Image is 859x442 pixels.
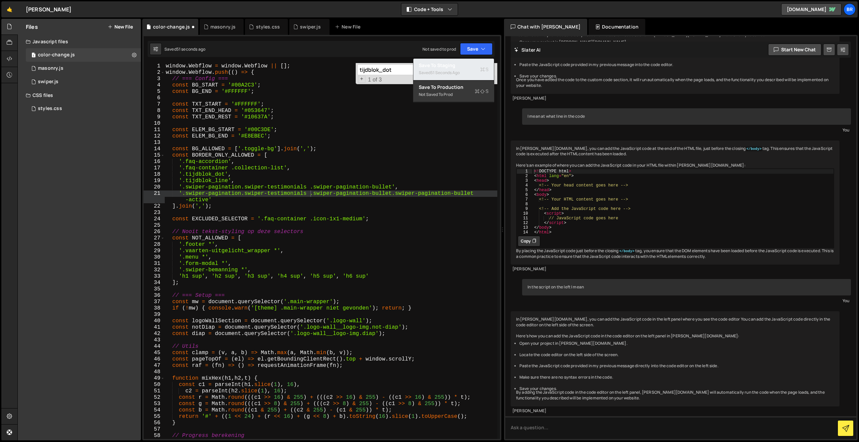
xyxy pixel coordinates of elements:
div: 31 [144,261,165,267]
div: [PERSON_NAME] [26,5,71,13]
button: Save to ProductionS Not saved to prod [413,80,494,102]
input: Search for [357,64,453,75]
div: 16297/44719.js [26,48,141,62]
div: In [PERSON_NAME][DOMAIN_NAME], you can add the JavaScript code in the left panel where you see th... [511,311,840,406]
div: Not saved to prod [419,91,489,99]
div: 12 [144,133,165,140]
div: Chat with [PERSON_NAME] [504,19,587,35]
span: 1 [32,53,36,58]
h2: Slater AI [514,47,541,53]
div: 5 [517,188,532,192]
div: 58 [144,433,165,439]
a: [DOMAIN_NAME] [781,3,842,15]
li: Paste the JavaScript code provided in my previous message directly into the code editor on the le... [519,363,834,369]
div: 53 [144,401,165,407]
div: masonry.js [38,65,63,71]
div: 39 [144,312,165,318]
div: 8 [517,202,532,207]
div: You [524,297,849,304]
div: 33 [144,273,165,280]
div: [PERSON_NAME] [512,408,838,414]
li: Open your project in [PERSON_NAME][DOMAIN_NAME]. [519,341,834,346]
div: 6 [144,95,165,101]
div: Saved [419,69,489,77]
span: S [475,88,489,95]
div: 30 [144,254,165,261]
div: 49 [144,375,165,382]
div: Saved [164,46,205,52]
div: styles.css [256,23,280,30]
div: 8 [144,108,165,114]
div: 13 [517,225,532,230]
div: 44 [144,343,165,350]
button: Save [460,43,493,55]
div: 28 [144,241,165,248]
div: Save to Production [419,84,489,91]
span: 1 of 3 [365,76,385,83]
code: </body> [746,147,762,151]
div: 4 [144,82,165,89]
div: 35 [144,286,165,292]
div: 40 [144,318,165,324]
div: 10 [144,120,165,127]
div: 24 [144,216,165,222]
div: New File [335,23,363,30]
div: Not saved to prod [422,46,456,52]
button: Copy [518,236,540,246]
div: 48 [144,369,165,375]
div: Javascript files [18,35,141,48]
div: styles.css [38,106,62,112]
div: 12 [517,221,532,225]
span: Toggle Replace mode [358,76,365,83]
div: 16 [144,159,165,165]
div: 13 [144,140,165,146]
div: 2 [144,69,165,76]
div: 14 [144,146,165,152]
div: 10 [517,211,532,216]
div: In the script on the left I mean [522,279,851,295]
a: Br [844,3,856,15]
div: [PERSON_NAME] [512,96,838,101]
h2: Files [26,23,38,31]
div: color-change.js [153,23,190,30]
div: 21 [144,190,165,203]
div: 54 [144,407,165,413]
div: 37 [144,299,165,305]
div: 51 [144,388,165,394]
button: Start new chat [768,44,821,56]
div: 16297/44199.js [26,62,141,75]
div: 16297/44027.css [26,102,141,115]
div: 1 [144,63,165,69]
div: 19 [144,178,165,184]
div: 23 [144,210,165,216]
div: 45 [144,350,165,356]
button: New File [108,24,133,30]
div: 11 [144,127,165,133]
div: 26 [144,229,165,235]
button: Save to StagingS Saved51 seconds ago [413,59,494,80]
div: 9 [517,207,532,211]
div: 46 [144,356,165,363]
div: 51 seconds ago [431,70,460,75]
code: </body> [619,249,635,254]
div: color-change.js [38,52,75,58]
div: 9 [144,114,165,120]
div: 17 [144,165,165,171]
div: 18 [144,171,165,178]
li: Save your changes. [519,386,834,392]
li: Open your project in [PERSON_NAME][DOMAIN_NAME]. [519,40,834,45]
div: Documentation [589,19,645,35]
div: 7 [144,101,165,108]
div: 3 [517,178,532,183]
div: 22 [144,203,165,210]
div: 4 [517,183,532,188]
div: 6 [517,192,532,197]
div: Save to Staging [419,62,489,69]
div: In [PERSON_NAME][DOMAIN_NAME], you can add the JavaScript code at the end of the HTML file, just ... [511,141,840,265]
div: [PERSON_NAME] [512,266,838,272]
div: swiper.js [300,23,320,30]
div: 38 [144,305,165,312]
div: 11 [517,216,532,221]
div: 41 [144,324,165,331]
